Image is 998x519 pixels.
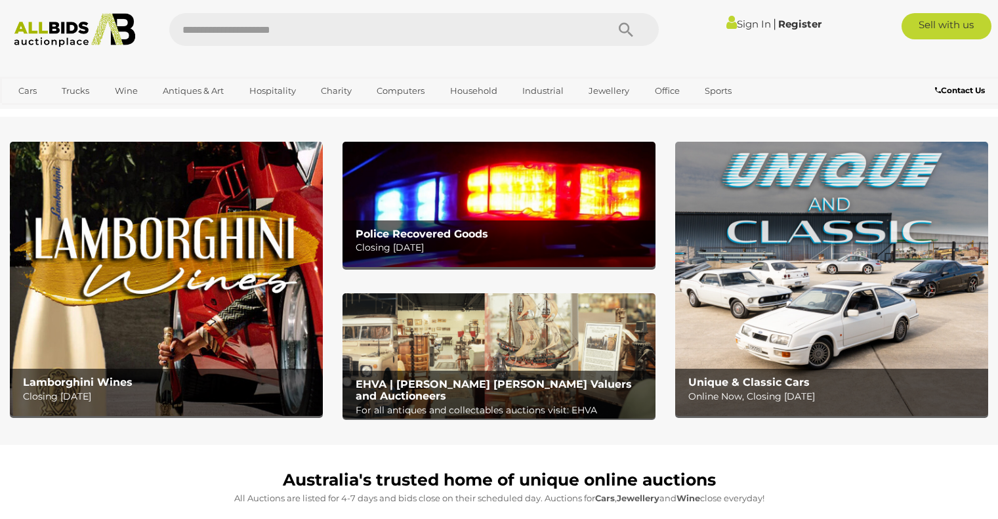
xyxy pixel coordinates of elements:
[106,80,146,102] a: Wine
[646,80,688,102] a: Office
[10,142,323,416] a: Lamborghini Wines Lamborghini Wines Closing [DATE]
[696,80,740,102] a: Sports
[593,13,659,46] button: Search
[10,80,45,102] a: Cars
[343,293,655,419] a: EHVA | Evans Hastings Valuers and Auctioneers EHVA | [PERSON_NAME] [PERSON_NAME] Valuers and Auct...
[675,142,988,416] img: Unique & Classic Cars
[356,402,649,419] p: For all antiques and collectables auctions visit: EHVA
[53,80,98,102] a: Trucks
[595,493,615,503] strong: Cars
[343,293,655,419] img: EHVA | Evans Hastings Valuers and Auctioneers
[580,80,638,102] a: Jewellery
[356,378,632,402] b: EHVA | [PERSON_NAME] [PERSON_NAME] Valuers and Auctioneers
[514,80,572,102] a: Industrial
[10,102,120,123] a: [GEOGRAPHIC_DATA]
[343,142,655,267] a: Police Recovered Goods Police Recovered Goods Closing [DATE]
[7,13,142,47] img: Allbids.com.au
[617,493,659,503] strong: Jewellery
[241,80,304,102] a: Hospitality
[343,142,655,267] img: Police Recovered Goods
[10,142,323,416] img: Lamborghini Wines
[688,376,810,388] b: Unique & Classic Cars
[676,493,700,503] strong: Wine
[154,80,232,102] a: Antiques & Art
[688,388,982,405] p: Online Now, Closing [DATE]
[16,491,982,506] p: All Auctions are listed for 4-7 days and bids close on their scheduled day. Auctions for , and cl...
[726,18,771,30] a: Sign In
[356,228,488,240] b: Police Recovered Goods
[368,80,433,102] a: Computers
[773,16,776,31] span: |
[442,80,506,102] a: Household
[935,83,988,98] a: Contact Us
[778,18,821,30] a: Register
[312,80,360,102] a: Charity
[16,471,982,489] h1: Australia's trusted home of unique online auctions
[902,13,991,39] a: Sell with us
[23,388,316,405] p: Closing [DATE]
[23,376,133,388] b: Lamborghini Wines
[935,85,985,95] b: Contact Us
[356,239,649,256] p: Closing [DATE]
[675,142,988,416] a: Unique & Classic Cars Unique & Classic Cars Online Now, Closing [DATE]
